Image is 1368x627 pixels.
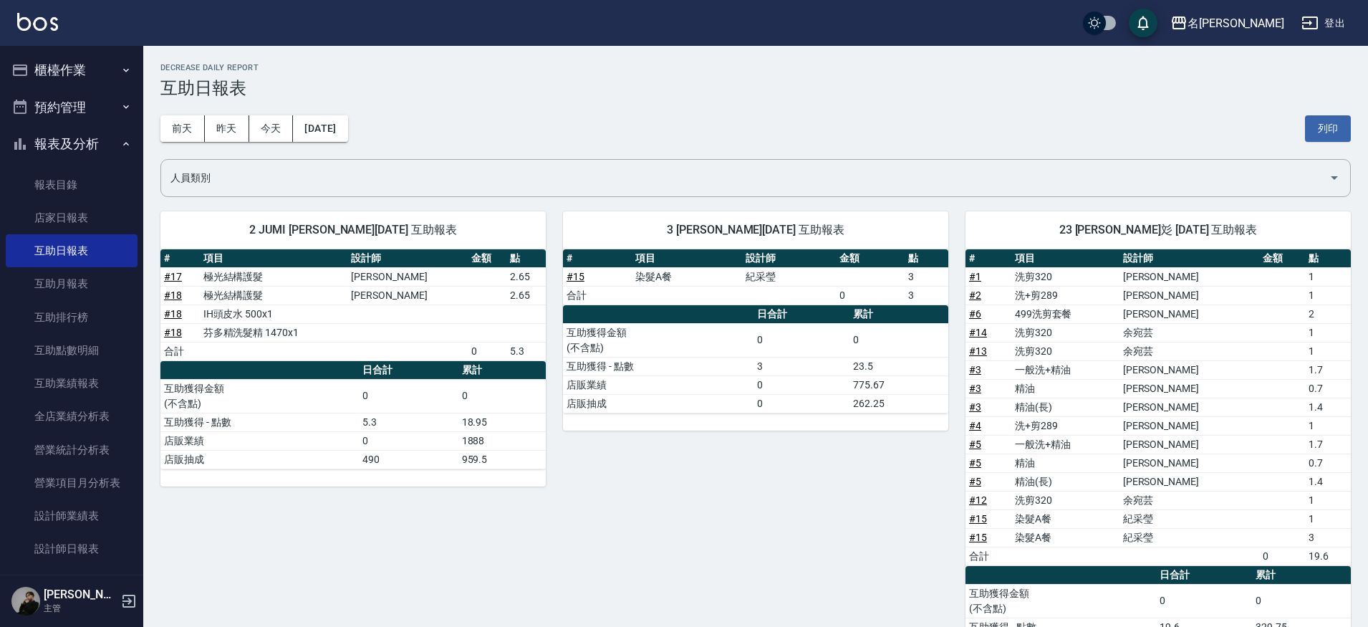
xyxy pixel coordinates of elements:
[753,375,849,394] td: 0
[742,267,836,286] td: 紀采瑩
[753,305,849,324] th: 日合計
[969,364,981,375] a: #3
[160,249,200,268] th: #
[1156,566,1251,585] th: 日合計
[160,413,359,431] td: 互助獲得 - 點數
[359,450,458,469] td: 490
[506,249,546,268] th: 點
[164,271,182,282] a: #17
[1305,360,1351,379] td: 1.7
[347,249,468,268] th: 設計師
[6,168,138,201] a: 報表目錄
[1305,305,1351,323] td: 2
[1252,566,1351,585] th: 累計
[969,532,987,543] a: #15
[905,286,948,305] td: 3
[6,367,138,400] a: 互助業績報表
[6,234,138,267] a: 互助日報表
[969,308,981,320] a: #6
[836,249,905,268] th: 金額
[359,431,458,450] td: 0
[1011,267,1119,286] td: 洗剪320
[468,249,507,268] th: 金額
[580,223,931,237] span: 3 [PERSON_NAME][DATE] 互助報表
[1305,267,1351,286] td: 1
[506,342,546,360] td: 5.3
[11,587,40,616] img: Person
[1305,249,1351,268] th: 點
[44,588,117,602] h5: [PERSON_NAME]
[1305,509,1351,528] td: 1
[1011,360,1119,379] td: 一般洗+精油
[1011,472,1119,491] td: 精油(長)
[969,345,987,357] a: #13
[160,431,359,450] td: 店販業績
[1119,528,1260,547] td: 紀采瑩
[1188,14,1284,32] div: 名[PERSON_NAME]
[753,394,849,413] td: 0
[6,566,138,599] a: 設計師業績分析表
[178,223,529,237] span: 2 JUMI [PERSON_NAME][DATE] 互助報表
[849,305,948,324] th: 累計
[969,289,981,301] a: #2
[347,267,468,286] td: [PERSON_NAME]
[1119,454,1260,472] td: [PERSON_NAME]
[6,466,138,499] a: 營業項目月分析表
[969,494,987,506] a: #12
[1011,491,1119,509] td: 洗剪320
[965,249,1351,566] table: a dense table
[458,413,546,431] td: 18.95
[905,267,948,286] td: 3
[200,267,348,286] td: 極光結構護髮
[359,379,458,413] td: 0
[1011,342,1119,360] td: 洗剪320
[200,286,348,305] td: 極光結構護髮
[905,249,948,268] th: 點
[1119,435,1260,454] td: [PERSON_NAME]
[969,327,987,338] a: #14
[1119,509,1260,528] td: 紀采瑩
[1011,323,1119,342] td: 洗剪320
[567,271,584,282] a: #15
[632,267,742,286] td: 染髮A餐
[160,361,546,469] table: a dense table
[359,413,458,431] td: 5.3
[347,286,468,305] td: [PERSON_NAME]
[1119,286,1260,305] td: [PERSON_NAME]
[506,267,546,286] td: 2.65
[458,431,546,450] td: 1888
[753,323,849,357] td: 0
[1119,491,1260,509] td: 余宛芸
[1119,379,1260,398] td: [PERSON_NAME]
[200,249,348,268] th: 項目
[6,201,138,234] a: 店家日報表
[965,249,1011,268] th: #
[458,379,546,413] td: 0
[164,289,182,301] a: #18
[6,499,138,532] a: 設計師業績表
[1011,286,1119,305] td: 洗+剪289
[969,457,981,469] a: #5
[965,584,1156,618] td: 互助獲得金額 (不含點)
[6,125,138,163] button: 報表及分析
[1259,249,1305,268] th: 金額
[563,249,948,305] table: a dense table
[1252,584,1351,618] td: 0
[1119,360,1260,379] td: [PERSON_NAME]
[1305,435,1351,454] td: 1.7
[1011,416,1119,435] td: 洗+剪289
[563,286,632,305] td: 合計
[6,52,138,89] button: 櫃檯作業
[563,305,948,413] table: a dense table
[1011,379,1119,398] td: 精油
[1119,342,1260,360] td: 余宛芸
[836,286,905,305] td: 0
[1119,398,1260,416] td: [PERSON_NAME]
[200,323,348,342] td: 芬多精洗髮精 1470x1
[753,357,849,375] td: 3
[458,450,546,469] td: 959.5
[969,476,981,487] a: #5
[1296,10,1351,37] button: 登出
[969,271,981,282] a: #1
[563,249,632,268] th: #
